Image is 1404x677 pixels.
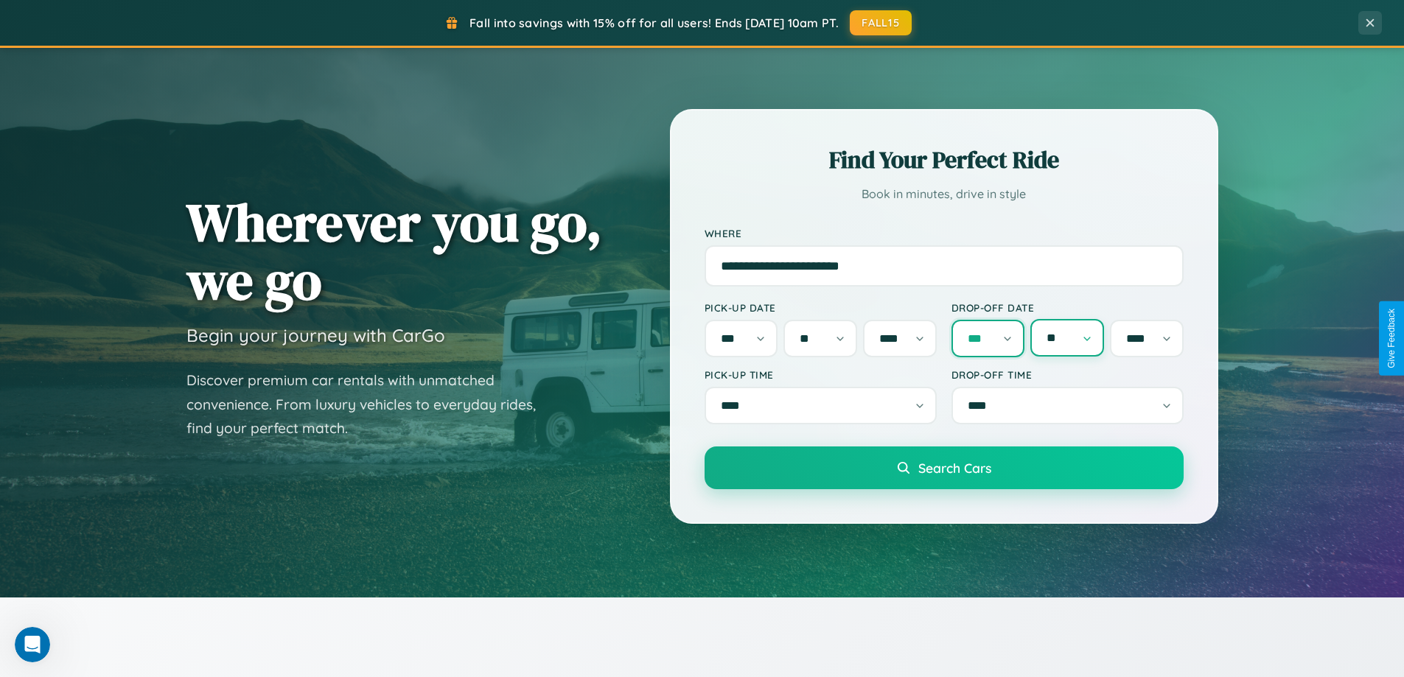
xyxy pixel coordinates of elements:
[705,446,1184,489] button: Search Cars
[918,460,991,476] span: Search Cars
[186,193,602,309] h1: Wherever you go, we go
[951,368,1184,381] label: Drop-off Time
[705,368,937,381] label: Pick-up Time
[469,15,839,30] span: Fall into savings with 15% off for all users! Ends [DATE] 10am PT.
[186,368,555,441] p: Discover premium car rentals with unmatched convenience. From luxury vehicles to everyday rides, ...
[705,183,1184,205] p: Book in minutes, drive in style
[705,301,937,314] label: Pick-up Date
[850,10,912,35] button: FALL15
[705,144,1184,176] h2: Find Your Perfect Ride
[186,324,445,346] h3: Begin your journey with CarGo
[1386,309,1397,368] div: Give Feedback
[951,301,1184,314] label: Drop-off Date
[15,627,50,662] iframe: Intercom live chat
[705,227,1184,239] label: Where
